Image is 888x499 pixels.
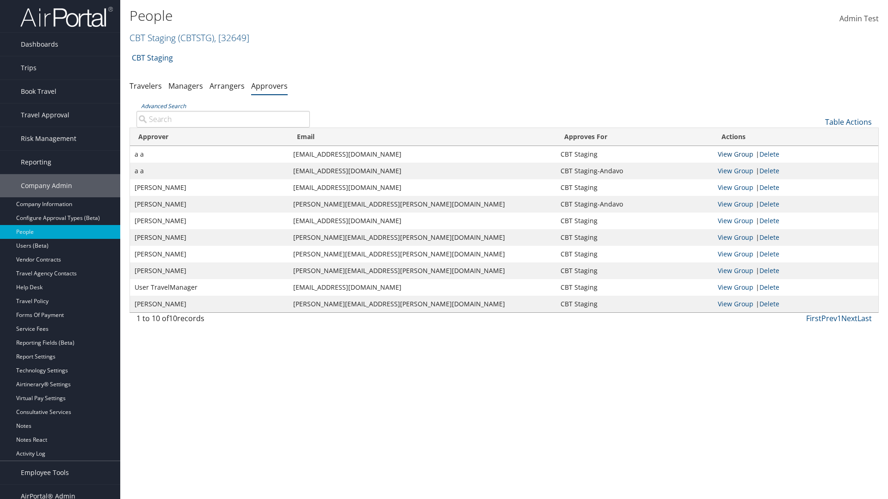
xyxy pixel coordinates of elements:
[713,146,878,163] td: |
[289,246,556,262] td: [PERSON_NAME][EMAIL_ADDRESS][PERSON_NAME][DOMAIN_NAME]
[556,196,713,213] td: CBT Staging-Andavo
[20,6,113,28] img: airportal-logo.png
[556,279,713,296] td: CBT Staging
[556,296,713,312] td: CBT Staging
[759,200,779,208] a: Delete
[806,313,821,323] a: First
[759,249,779,258] a: Delete
[168,81,203,91] a: Managers
[130,163,289,179] td: a a
[130,246,289,262] td: [PERSON_NAME]
[718,166,753,175] a: View Approver's Group
[718,266,753,275] a: View Approver's Group
[129,31,249,44] a: CBT Staging
[289,279,556,296] td: [EMAIL_ADDRESS][DOMAIN_NAME]
[718,200,753,208] a: View Approver's Group
[556,262,713,279] td: CBT Staging
[718,283,753,292] a: View Approver's Group
[759,266,779,275] a: Delete
[718,183,753,192] a: View Approver's Group
[21,461,69,484] span: Employee Tools
[130,179,289,196] td: [PERSON_NAME]
[713,163,878,179] td: |
[130,229,289,246] td: [PERSON_NAME]
[130,146,289,163] td: a a
[21,127,76,150] span: Risk Management
[759,283,779,292] a: Delete
[289,146,556,163] td: [EMAIL_ADDRESS][DOMAIN_NAME]
[21,174,72,197] span: Company Admin
[141,102,186,110] a: Advanced Search
[556,146,713,163] td: CBT Staging
[289,229,556,246] td: [PERSON_NAME][EMAIL_ADDRESS][PERSON_NAME][DOMAIN_NAME]
[839,5,879,33] a: Admin Test
[130,213,289,229] td: [PERSON_NAME]
[130,196,289,213] td: [PERSON_NAME]
[21,80,56,103] span: Book Travel
[821,313,837,323] a: Prev
[289,196,556,213] td: [PERSON_NAME][EMAIL_ADDRESS][PERSON_NAME][DOMAIN_NAME]
[136,111,310,128] input: Advanced Search
[556,128,713,146] th: Approves For: activate to sort column ascending
[178,31,214,44] span: ( CBTSTG )
[169,313,177,323] span: 10
[556,163,713,179] td: CBT Staging-Andavo
[857,313,872,323] a: Last
[713,213,878,229] td: |
[759,216,779,225] a: Delete
[718,299,753,308] a: View Approver's Group
[713,279,878,296] td: |
[713,196,878,213] td: |
[21,33,58,56] span: Dashboards
[556,179,713,196] td: CBT Staging
[136,313,310,329] div: 1 to 10 of records
[132,49,173,67] a: CBT Staging
[759,150,779,158] a: Delete
[130,262,289,279] td: [PERSON_NAME]
[289,179,556,196] td: [EMAIL_ADDRESS][DOMAIN_NAME]
[214,31,249,44] span: , [ 32649 ]
[713,229,878,246] td: |
[718,216,753,225] a: View Approver's Group
[759,166,779,175] a: Delete
[837,313,841,323] a: 1
[251,81,288,91] a: Approvers
[759,233,779,242] a: Delete
[289,163,556,179] td: [EMAIL_ADDRESS][DOMAIN_NAME]
[839,13,879,24] span: Admin Test
[129,6,629,25] h1: People
[21,56,37,79] span: Trips
[289,213,556,229] td: [EMAIL_ADDRESS][DOMAIN_NAME]
[21,103,69,127] span: Travel Approval
[841,313,857,323] a: Next
[289,296,556,312] td: [PERSON_NAME][EMAIL_ADDRESS][PERSON_NAME][DOMAIN_NAME]
[713,128,878,146] th: Actions
[130,279,289,296] td: User TravelManager
[556,246,713,262] td: CBT Staging
[21,151,51,174] span: Reporting
[718,249,753,258] a: View Approver's Group
[289,128,556,146] th: Email: activate to sort column ascending
[713,296,878,312] td: |
[718,150,753,158] a: View Approver's Group
[718,233,753,242] a: View Approver's Group
[129,81,162,91] a: Travelers
[825,117,872,127] a: Table Actions
[130,296,289,312] td: [PERSON_NAME]
[713,179,878,196] td: |
[713,246,878,262] td: |
[556,229,713,246] td: CBT Staging
[130,128,289,146] th: Approver: activate to sort column descending
[556,213,713,229] td: CBT Staging
[289,262,556,279] td: [PERSON_NAME][EMAIL_ADDRESS][PERSON_NAME][DOMAIN_NAME]
[210,81,245,91] a: Arrangers
[759,299,779,308] a: Delete
[713,262,878,279] td: |
[759,183,779,192] a: Delete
